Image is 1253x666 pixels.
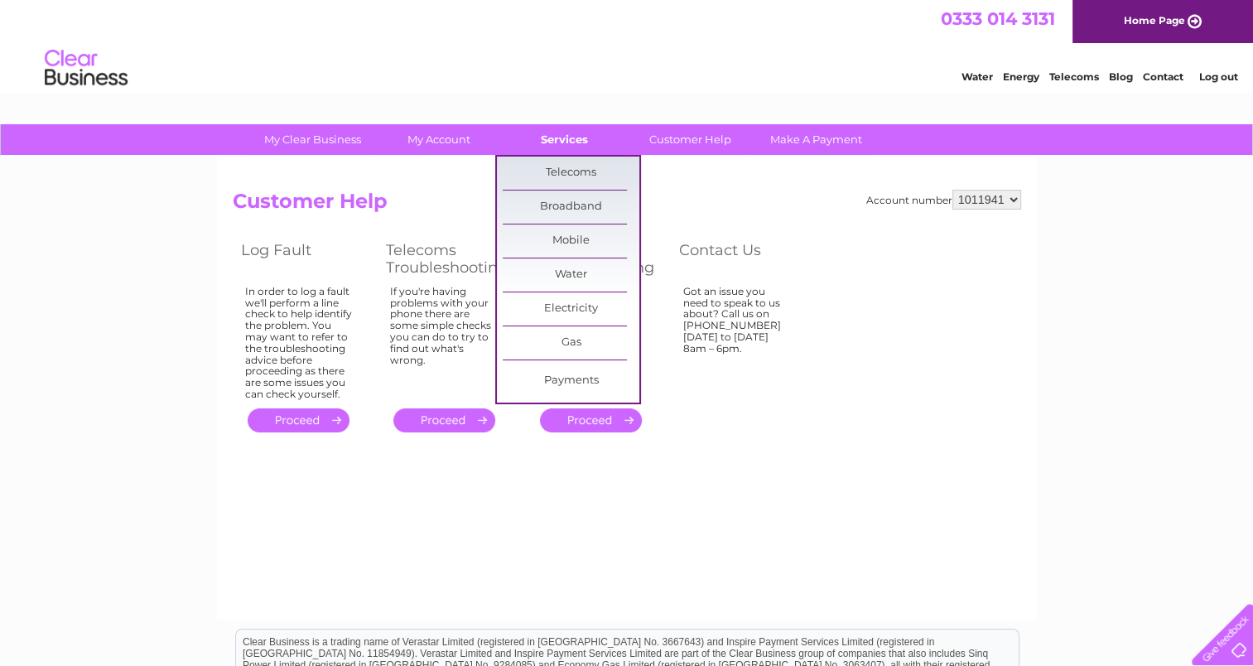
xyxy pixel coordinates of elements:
[233,237,378,281] th: Log Fault
[393,408,495,432] a: .
[748,124,884,155] a: Make A Payment
[503,326,639,360] a: Gas
[683,286,791,393] div: Got an issue you need to speak to us about? Call us on [PHONE_NUMBER] [DATE] to [DATE] 8am – 6pm.
[866,190,1021,210] div: Account number
[1198,70,1237,83] a: Log out
[503,224,639,258] a: Mobile
[503,258,639,292] a: Water
[233,190,1021,221] h2: Customer Help
[1109,70,1133,83] a: Blog
[961,70,993,83] a: Water
[496,124,633,155] a: Services
[540,408,642,432] a: .
[622,124,759,155] a: Customer Help
[503,191,639,224] a: Broadband
[244,124,381,155] a: My Clear Business
[248,408,349,432] a: .
[503,292,639,326] a: Electricity
[245,286,353,400] div: In order to log a fault we'll perform a line check to help identify the problem. You may want to ...
[503,364,639,398] a: Payments
[941,8,1055,29] a: 0333 014 3131
[1049,70,1099,83] a: Telecoms
[236,9,1019,80] div: Clear Business is a trading name of Verastar Limited (registered in [GEOGRAPHIC_DATA] No. 3667643...
[1003,70,1039,83] a: Energy
[671,237,816,281] th: Contact Us
[370,124,507,155] a: My Account
[44,43,128,94] img: logo.png
[503,157,639,190] a: Telecoms
[378,237,524,281] th: Telecoms Troubleshooting
[1143,70,1183,83] a: Contact
[390,286,499,393] div: If you're having problems with your phone there are some simple checks you can do to try to find ...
